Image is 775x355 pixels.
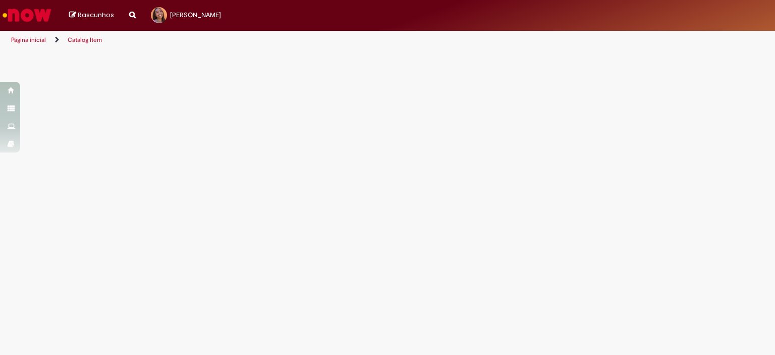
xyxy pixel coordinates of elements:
a: Página inicial [11,36,46,44]
img: ServiceNow [1,5,53,25]
a: Rascunhos [69,11,114,20]
span: Rascunhos [78,10,114,20]
span: [PERSON_NAME] [170,11,221,19]
a: Catalog Item [68,36,102,44]
ul: Trilhas de página [8,31,509,49]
